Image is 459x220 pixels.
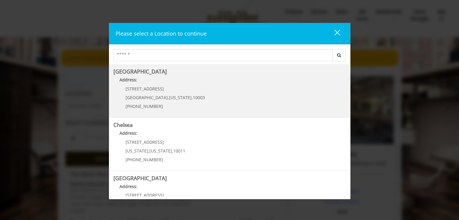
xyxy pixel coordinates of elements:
[149,148,172,154] span: [US_STATE]
[173,148,185,154] span: 10011
[113,68,167,75] b: [GEOGRAPHIC_DATA]
[126,86,164,92] span: [STREET_ADDRESS]
[120,130,137,136] b: Address:
[126,148,148,154] span: [US_STATE]
[148,148,149,154] span: ,
[113,121,133,128] b: Chelsea
[126,192,164,198] span: [STREET_ADDRESS]
[126,103,163,109] span: [PHONE_NUMBER]
[113,49,333,61] input: Search Center
[113,49,346,64] div: Center Select
[172,148,173,154] span: ,
[120,77,137,83] b: Address:
[126,157,163,162] span: [PHONE_NUMBER]
[327,29,339,38] div: close dialog
[116,30,207,37] span: Please select a Location to continue
[168,95,169,100] span: ,
[126,95,168,100] span: [GEOGRAPHIC_DATA]
[192,95,193,100] span: ,
[169,95,192,100] span: [US_STATE]
[126,139,164,145] span: [STREET_ADDRESS]
[113,174,167,182] b: [GEOGRAPHIC_DATA]
[323,27,344,40] button: close dialog
[193,95,205,100] span: 10003
[120,184,137,189] b: Address:
[336,53,343,57] i: Search button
